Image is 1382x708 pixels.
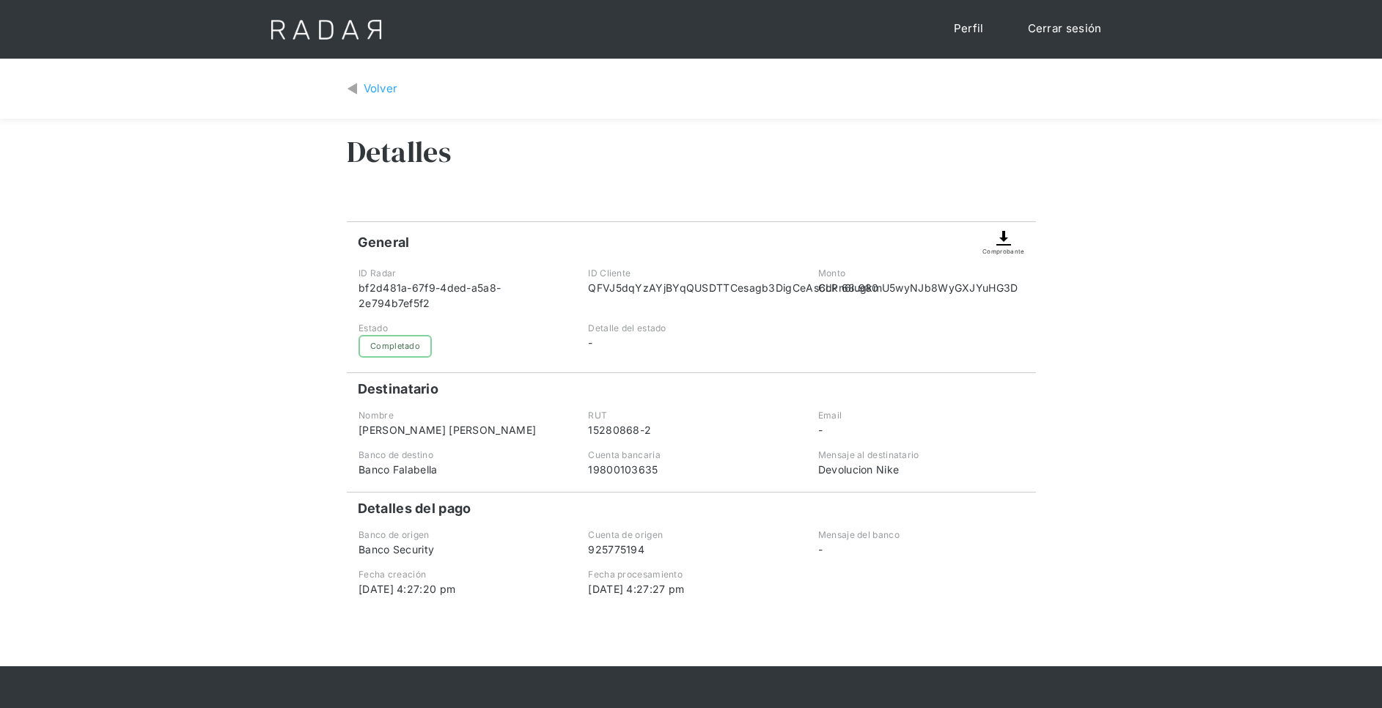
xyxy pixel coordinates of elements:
div: - [818,422,1023,438]
div: RUT [588,409,793,422]
div: ID Cliente [588,267,793,280]
div: QFVJ5dqYzAYjBYqQUSDTTCesagb3DigCeAs6dkn6iugkmU5wyNJb8WyGXJYuHG3D [588,280,793,295]
a: Perfil [939,15,999,43]
div: [DATE] 4:27:27 pm [588,581,793,597]
div: Detalle del estado [588,322,793,335]
h4: General [358,234,410,251]
div: Email [818,409,1023,422]
div: Mensaje del banco [818,528,1023,542]
div: Cuenta de origen [588,528,793,542]
div: Mensaje al destinatario [818,449,1023,462]
div: Banco de destino [359,449,564,462]
h4: Destinatario [358,380,439,398]
div: - [588,335,793,350]
a: Cerrar sesión [1013,15,1117,43]
a: Volver [347,81,398,97]
div: 925775194 [588,542,793,557]
div: 19800103635 [588,462,793,477]
div: Devolucion Nike [818,462,1023,477]
div: 15280868-2 [588,422,793,438]
div: ID Radar [359,267,564,280]
div: Fecha procesamiento [588,568,793,581]
div: Monto [818,267,1023,280]
div: Estado [359,322,564,335]
div: Comprobante [982,247,1024,256]
img: Descargar comprobante [995,229,1012,247]
div: [DATE] 4:27:20 pm [359,581,564,597]
h3: Detalles [347,133,451,170]
div: bf2d481a-67f9-4ded-a5a8-2e794b7ef5f2 [359,280,564,311]
div: Fecha creación [359,568,564,581]
div: CLP 68.980 [818,280,1023,295]
div: Banco Security [359,542,564,557]
div: - [818,542,1023,557]
h4: Detalles del pago [358,500,471,517]
div: Banco de origen [359,528,564,542]
div: Cuenta bancaria [588,449,793,462]
div: Nombre [359,409,564,422]
div: Volver [364,81,398,97]
div: Banco Falabella [359,462,564,477]
div: [PERSON_NAME] [PERSON_NAME] [359,422,564,438]
div: Completado [359,335,432,358]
